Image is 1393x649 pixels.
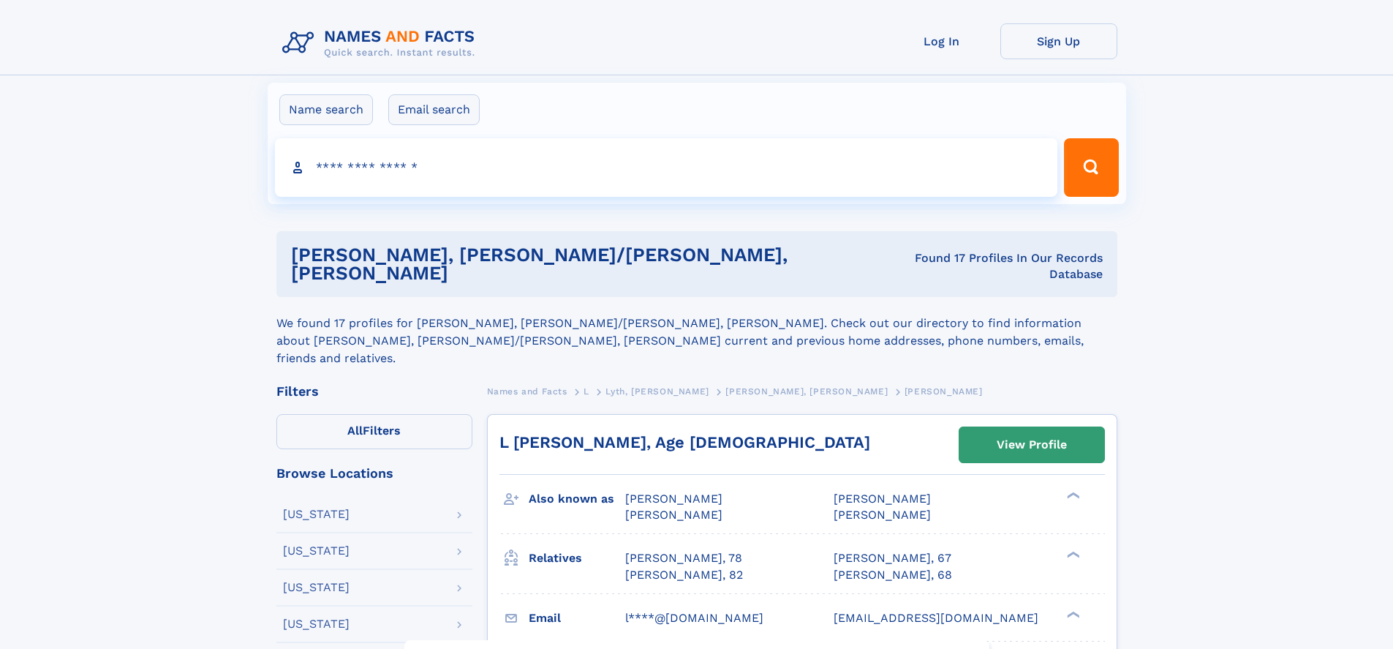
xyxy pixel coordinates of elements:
div: [US_STATE] [283,618,350,630]
a: [PERSON_NAME], [PERSON_NAME] [725,382,888,400]
a: L [PERSON_NAME], Age [DEMOGRAPHIC_DATA] [499,433,870,451]
label: Filters [276,414,472,449]
a: L [584,382,589,400]
span: [PERSON_NAME] [834,508,931,522]
a: Lyth, [PERSON_NAME] [605,382,709,400]
div: ❯ [1063,609,1081,619]
span: [PERSON_NAME] [625,508,722,522]
span: [PERSON_NAME] [905,386,983,397]
label: Name search [279,94,373,125]
a: Sign Up [1000,23,1117,59]
span: [EMAIL_ADDRESS][DOMAIN_NAME] [834,611,1038,625]
span: [PERSON_NAME], [PERSON_NAME] [725,386,888,397]
a: Log In [883,23,1000,59]
div: [US_STATE] [283,545,350,557]
a: [PERSON_NAME], 67 [834,550,951,566]
div: View Profile [997,428,1067,462]
label: Email search [388,94,480,125]
div: Found 17 Profiles In Our Records Database [883,250,1103,282]
h1: [PERSON_NAME], [PERSON_NAME]/[PERSON_NAME], [PERSON_NAME] [291,246,883,282]
img: Logo Names and Facts [276,23,487,63]
button: Search Button [1064,138,1118,197]
div: We found 17 profiles for [PERSON_NAME], [PERSON_NAME]/[PERSON_NAME], [PERSON_NAME]. Check out our... [276,297,1117,367]
span: [PERSON_NAME] [834,492,931,506]
div: ❯ [1063,491,1081,500]
span: [PERSON_NAME] [625,492,722,506]
div: Browse Locations [276,467,472,480]
div: Filters [276,385,472,398]
div: [US_STATE] [283,582,350,593]
input: search input [275,138,1058,197]
span: L [584,386,589,397]
a: Names and Facts [487,382,567,400]
span: Lyth, [PERSON_NAME] [605,386,709,397]
a: [PERSON_NAME], 78 [625,550,742,566]
a: [PERSON_NAME], 68 [834,567,952,583]
h3: Also known as [529,487,625,511]
h3: Relatives [529,546,625,571]
a: View Profile [959,427,1104,462]
span: All [347,424,363,438]
div: ❯ [1063,550,1081,560]
div: [US_STATE] [283,509,350,520]
a: [PERSON_NAME], 82 [625,567,743,583]
h3: Email [529,606,625,631]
